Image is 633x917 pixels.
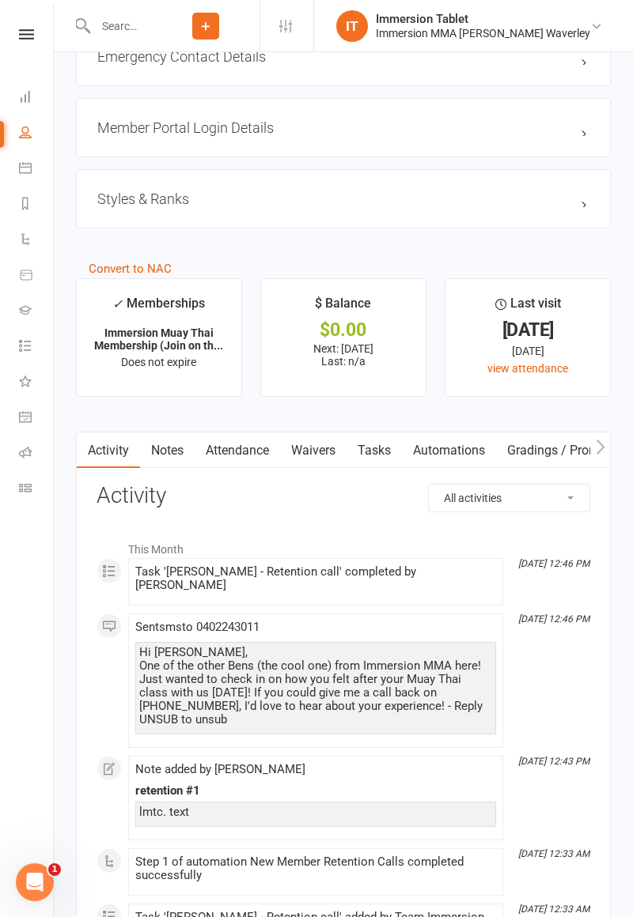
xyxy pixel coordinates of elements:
[135,620,260,634] span: Sent sms to 0402243011
[460,322,596,338] div: [DATE]
[89,262,172,276] a: Convert to NAC
[376,26,590,40] div: Immersion MMA [PERSON_NAME] Waverley
[495,293,561,322] div: Last visit
[315,293,371,322] div: $ Balance
[90,15,152,37] input: Search...
[135,763,496,776] div: Note added by [PERSON_NAME]
[275,322,411,338] div: $0.00
[487,362,568,375] a: view attendance
[19,187,55,223] a: Reports
[518,848,589,859] i: [DATE] 12:33 AM
[135,784,496,798] div: retention #1
[135,855,496,882] div: Step 1 of automation New Member Retention Calls completed successfully
[19,152,55,187] a: Calendar
[376,12,590,26] div: Immersion Tablet
[121,356,196,368] span: Does not expire
[139,646,492,726] div: Hi [PERSON_NAME], One of the other Bens (the cool one) from Immersion MMA here! Just wanted to ch...
[140,432,195,469] a: Notes
[112,293,205,323] div: Memberships
[112,296,123,311] i: ✓
[19,436,55,472] a: Roll call kiosk mode
[94,326,223,352] strong: Immersion Muay Thai Membership (Join on th...
[275,342,411,368] p: Next: [DATE] Last: n/a
[97,48,589,65] h3: Emergency Contact Details
[97,484,590,508] h3: Activity
[280,432,347,469] a: Waivers
[518,613,589,625] i: [DATE] 12:46 PM
[195,432,280,469] a: Attendance
[347,432,402,469] a: Tasks
[336,10,368,42] div: IT
[97,119,589,136] h3: Member Portal Login Details
[19,258,55,294] a: Product Sales
[16,863,54,901] iframe: Intercom live chat
[518,756,589,767] i: [DATE] 12:43 PM
[19,116,55,152] a: People
[19,401,55,436] a: General attendance kiosk mode
[48,863,61,876] span: 1
[77,432,140,469] a: Activity
[460,342,596,360] div: [DATE]
[19,365,55,401] a: What's New
[97,533,590,558] li: This Month
[97,191,589,207] h3: Styles & Ranks
[518,904,589,915] i: [DATE] 12:33 AM
[518,558,589,569] i: [DATE] 12:46 PM
[135,565,496,592] div: Task '[PERSON_NAME] - Retention call' completed by [PERSON_NAME]
[402,432,496,469] a: Automations
[139,806,492,819] div: lmtc. text
[19,81,55,116] a: Dashboard
[19,472,55,508] a: Class kiosk mode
